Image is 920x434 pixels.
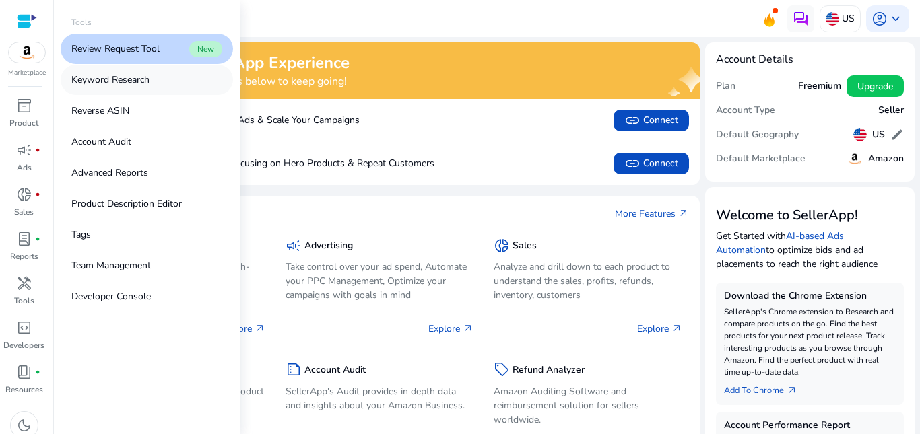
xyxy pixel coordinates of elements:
p: Reverse ASIN [71,104,129,118]
p: Developers [3,339,44,351]
h4: Account Details [716,53,905,66]
span: summarize [286,361,302,377]
h5: Advertising [304,240,353,252]
h5: Plan [716,81,735,92]
span: account_circle [872,11,888,27]
p: Review Request Tool [71,42,160,56]
p: SellerApp's Chrome extension to Research and compare products on the go. Find the best products f... [724,305,896,378]
img: us.svg [826,12,839,26]
span: link [624,112,640,129]
img: amazon.svg [847,151,863,167]
span: arrow_outward [787,385,797,396]
p: Boost Sales by Focusing on Hero Products & Repeat Customers [94,156,434,170]
p: SellerApp's Audit provides in depth data and insights about your Amazon Business. [286,384,474,412]
button: Upgrade [847,75,904,97]
span: Connect [624,112,678,129]
span: arrow_outward [463,323,473,334]
p: Advanced Reports [71,166,148,180]
img: amazon.svg [9,42,45,63]
span: lab_profile [16,231,32,247]
h5: Seller [878,105,904,116]
span: arrow_outward [678,208,689,219]
h5: Account Type [716,105,775,116]
span: donut_small [16,186,32,203]
span: handyman [16,275,32,291]
span: code_blocks [16,320,32,336]
span: fiber_manual_record [35,236,40,242]
button: linkConnect [614,110,689,131]
span: campaign [286,238,302,254]
p: Explore [220,322,265,336]
p: Keyword Research [71,73,150,87]
p: Product [9,117,38,129]
span: book_4 [16,364,32,380]
h5: Account Audit [304,365,366,376]
h5: Freemium [798,81,841,92]
h5: Default Geography [716,129,799,141]
span: arrow_outward [255,323,265,334]
p: Developer Console [71,289,151,303]
p: Product Description Editor [71,196,182,211]
p: Tags [71,227,91,242]
span: fiber_manual_record [35,369,40,375]
h5: Amazon [868,153,904,165]
p: Resources [5,384,43,396]
span: sell [494,361,510,377]
span: keyboard_arrow_down [888,11,904,27]
h5: Default Marketplace [716,153,806,165]
h5: Account Performance Report [724,420,896,431]
span: campaign [16,142,32,158]
span: donut_small [494,238,510,254]
img: us.svg [853,128,867,141]
a: More Featuresarrow_outward [615,207,689,221]
span: dark_mode [16,417,32,433]
p: Ads [17,161,32,174]
button: linkConnect [614,153,689,174]
p: Team Management [71,258,151,273]
span: New [189,41,222,57]
span: inventory_2 [16,98,32,114]
p: Take control over your ad spend, Automate your PPC Management, Optimize your campaigns with goals... [286,260,474,302]
span: arrow_outward [671,323,682,334]
h5: Sales [513,240,537,252]
p: Amazon Auditing Software and reimbursement solution for sellers worldwide. [494,384,682,427]
p: Explore [428,322,473,336]
p: Get Started with to optimize bids and ad placements to reach the right audience [716,229,905,271]
p: Sales [14,206,34,218]
p: Analyze and drill down to each product to understand the sales, profits, refunds, inventory, cust... [494,260,682,302]
span: fiber_manual_record [35,147,40,153]
h3: Welcome to SellerApp! [716,207,905,223]
a: AI-based Ads Automation [716,229,844,256]
span: Upgrade [857,79,893,94]
p: Marketplace [8,68,46,78]
span: fiber_manual_record [35,192,40,197]
span: link [624,155,640,172]
p: Reports [10,250,38,262]
h5: US [872,129,885,141]
a: Add To Chrome [724,378,808,397]
p: Tools [14,295,34,307]
p: US [842,7,855,30]
h5: Refund Analyzer [513,365,585,376]
p: Explore [637,322,682,336]
p: Tools [71,16,92,28]
span: Connect [624,155,678,172]
span: edit [890,128,904,141]
p: Account Audit [71,135,131,149]
h5: Download the Chrome Extension [724,291,896,302]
